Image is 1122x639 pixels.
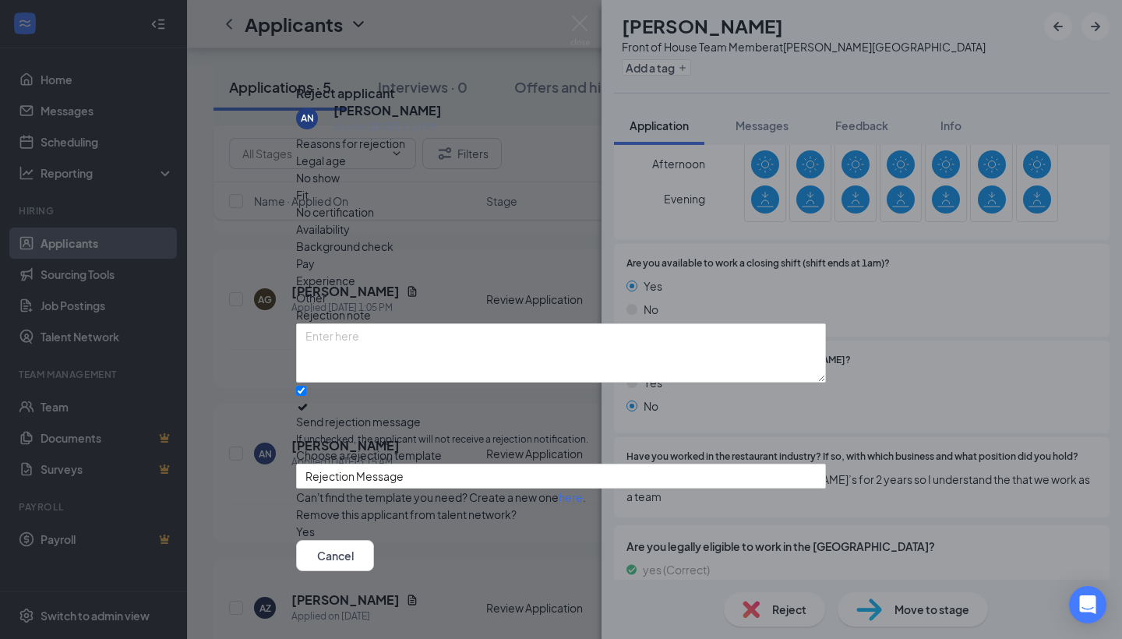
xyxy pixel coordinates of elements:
[296,523,315,540] span: Yes
[296,238,393,255] span: Background check
[296,540,374,571] button: Cancel
[296,414,826,429] div: Send rejection message
[333,102,442,119] h5: [PERSON_NAME]
[296,169,340,186] span: No show
[1069,586,1106,623] div: Open Intercom Messenger
[296,386,306,396] input: Send rejection messageIf unchecked, the applicant will not receive a rejection notification.
[559,490,583,504] a: here
[296,289,326,306] span: Other
[296,490,586,504] span: Can't find the template you need? Create a new one .
[296,255,315,272] span: Pay
[296,221,350,238] span: Availability
[296,507,517,521] span: Remove this applicant from talent network?
[296,186,309,203] span: Fit
[296,85,394,102] h3: Reject applicant
[296,152,346,169] span: Legal age
[333,119,442,135] div: Applied [DATE] 3:15 AM
[296,308,371,322] span: Rejection note
[301,111,314,125] div: AN
[305,464,404,488] span: Rejection Message
[296,432,826,447] span: If unchecked, the applicant will not receive a rejection notification.
[296,401,309,414] svg: Checkmark
[296,136,405,150] span: Reasons for rejection
[296,448,442,462] span: Choose a rejection template
[296,203,374,221] span: No certification
[296,272,355,289] span: Experience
